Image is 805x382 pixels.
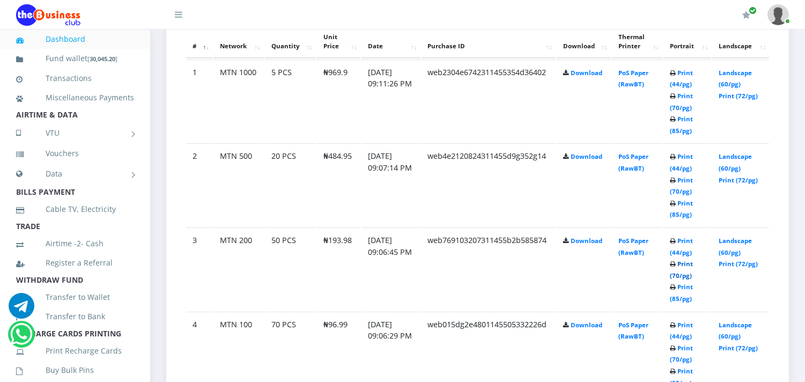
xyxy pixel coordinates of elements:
a: Data [16,160,134,187]
td: web2304e6742311455354d36402 [422,60,556,143]
a: Miscellaneous Payments [16,85,134,110]
td: 1 [186,60,212,143]
a: Landscape (60/pg) [719,152,752,172]
a: PoS Paper (RawBT) [618,152,648,172]
a: Landscape (60/pg) [719,69,752,89]
th: Download: activate to sort column ascending [557,25,611,58]
a: Print (44/pg) [670,237,693,256]
td: [DATE] 09:11:26 PM [361,60,420,143]
th: Quantity: activate to sort column ascending [265,25,316,58]
a: Print Recharge Cards [16,339,134,363]
td: MTN 200 [213,227,264,311]
a: Print (85/pg) [670,115,693,135]
a: Print (70/pg) [670,176,693,196]
th: Purchase ID: activate to sort column ascending [422,25,556,58]
a: Print (72/pg) [719,344,758,352]
a: Print (44/pg) [670,321,693,341]
td: 20 PCS [265,143,316,226]
a: Register a Referral [16,251,134,275]
th: Unit Price: activate to sort column ascending [317,25,360,58]
th: #: activate to sort column descending [186,25,212,58]
td: 2 [186,143,212,226]
a: Download [571,237,602,245]
a: Chat for support [9,301,34,319]
small: [ ] [87,55,117,63]
td: 50 PCS [265,227,316,311]
a: PoS Paper (RawBT) [618,237,648,256]
a: Print (85/pg) [670,283,693,303]
a: Transactions [16,66,134,91]
a: Vouchers [16,141,134,166]
a: Print (72/pg) [719,176,758,184]
a: Print (72/pg) [719,260,758,268]
td: [DATE] 09:07:14 PM [361,143,420,226]
a: VTU [16,120,134,146]
th: Date: activate to sort column ascending [361,25,420,58]
span: Renew/Upgrade Subscription [749,6,757,14]
a: Download [571,69,602,77]
img: Logo [16,4,80,26]
a: Transfer to Wallet [16,285,134,310]
td: MTN 500 [213,143,264,226]
a: Print (70/pg) [670,260,693,280]
img: User [767,4,789,25]
td: ₦969.9 [317,60,360,143]
a: PoS Paper (RawBT) [618,321,648,341]
td: ₦193.98 [317,227,360,311]
a: Landscape (60/pg) [719,237,752,256]
b: 30,045.20 [90,55,115,63]
a: Print (85/pg) [670,199,693,219]
td: ₦484.95 [317,143,360,226]
td: 5 PCS [265,60,316,143]
a: Airtime -2- Cash [16,231,134,256]
td: [DATE] 09:06:45 PM [361,227,420,311]
a: Landscape (60/pg) [719,321,752,341]
a: Cable TV, Electricity [16,197,134,222]
td: MTN 1000 [213,60,264,143]
a: Print (44/pg) [670,152,693,172]
a: Chat for support [11,329,33,347]
td: web769103207311455b2b585874 [422,227,556,311]
th: Landscape: activate to sort column ascending [712,25,769,58]
a: Print (70/pg) [670,92,693,112]
a: Fund wallet[30,045.20] [16,46,134,71]
a: Print (70/pg) [670,344,693,364]
i: Renew/Upgrade Subscription [742,11,750,19]
th: Thermal Printer: activate to sort column ascending [612,25,662,58]
a: Download [571,321,602,329]
th: Portrait: activate to sort column ascending [663,25,711,58]
a: Print (72/pg) [719,92,758,100]
a: Print (44/pg) [670,69,693,89]
a: Transfer to Bank [16,304,134,329]
th: Network: activate to sort column ascending [213,25,264,58]
a: Dashboard [16,27,134,52]
a: PoS Paper (RawBT) [618,69,648,89]
a: Download [571,152,602,160]
td: 3 [186,227,212,311]
td: web4e2120824311455d9g352g14 [422,143,556,226]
